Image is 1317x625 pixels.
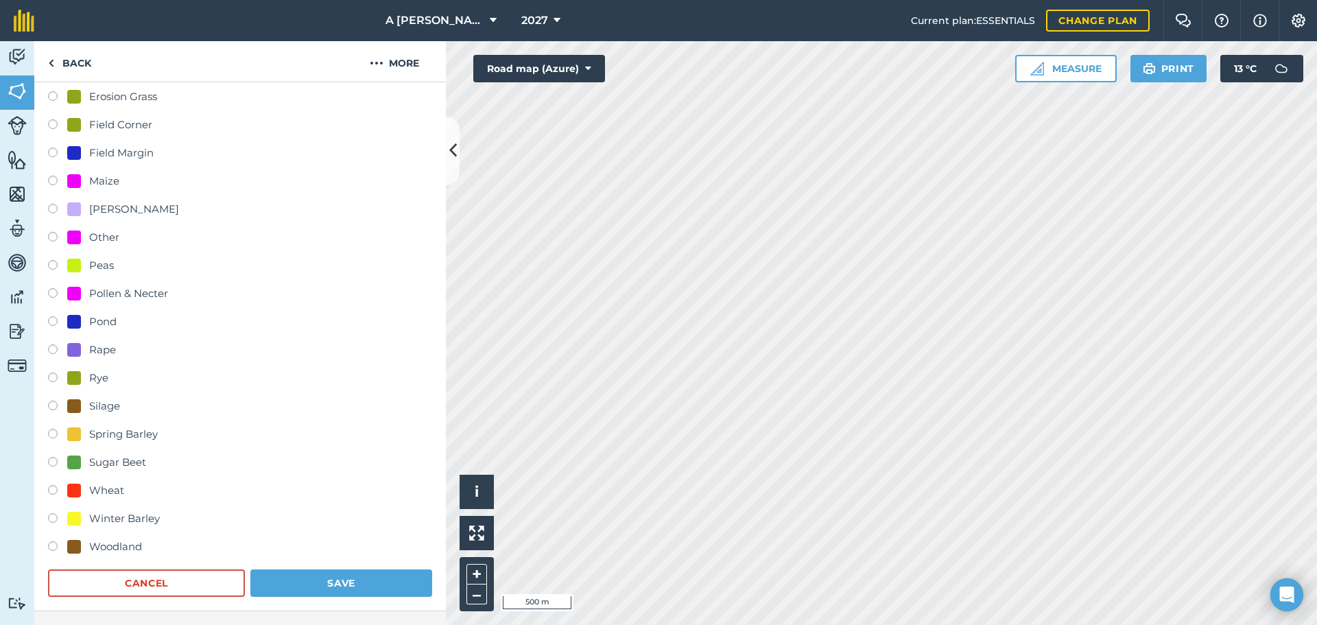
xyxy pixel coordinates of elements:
[1213,14,1230,27] img: A question mark icon
[48,569,245,597] button: Cancel
[89,342,116,358] div: Rape
[911,13,1035,28] span: Current plan : ESSENTIALS
[89,482,124,499] div: Wheat
[89,201,179,217] div: [PERSON_NAME]
[8,184,27,204] img: svg+xml;base64,PHN2ZyB4bWxucz0iaHR0cDovL3d3dy53My5vcmcvMjAwMC9zdmciIHdpZHRoPSI1NiIgaGVpZ2h0PSI2MC...
[89,145,154,161] div: Field Margin
[466,564,487,585] button: +
[89,314,117,330] div: Pond
[89,285,168,302] div: Pollen & Necter
[8,150,27,170] img: svg+xml;base64,PHN2ZyB4bWxucz0iaHR0cDovL3d3dy53My5vcmcvMjAwMC9zdmciIHdpZHRoPSI1NiIgaGVpZ2h0PSI2MC...
[1253,12,1267,29] img: svg+xml;base64,PHN2ZyB4bWxucz0iaHR0cDovL3d3dy53My5vcmcvMjAwMC9zdmciIHdpZHRoPSIxNyIgaGVpZ2h0PSIxNy...
[8,47,27,67] img: svg+xml;base64,PD94bWwgdmVyc2lvbj0iMS4wIiBlbmNvZGluZz0idXRmLTgiPz4KPCEtLSBHZW5lcmF0b3I6IEFkb2JlIE...
[8,287,27,307] img: svg+xml;base64,PD94bWwgdmVyc2lvbj0iMS4wIiBlbmNvZGluZz0idXRmLTgiPz4KPCEtLSBHZW5lcmF0b3I6IEFkb2JlIE...
[1143,60,1156,77] img: svg+xml;base64,PHN2ZyB4bWxucz0iaHR0cDovL3d3dy53My5vcmcvMjAwMC9zdmciIHdpZHRoPSIxOSIgaGVpZ2h0PSIyNC...
[460,475,494,509] button: i
[34,41,105,82] a: Back
[14,10,34,32] img: fieldmargin Logo
[8,321,27,342] img: svg+xml;base64,PD94bWwgdmVyc2lvbj0iMS4wIiBlbmNvZGluZz0idXRmLTgiPz4KPCEtLSBHZW5lcmF0b3I6IEFkb2JlIE...
[89,398,120,414] div: Silage
[466,585,487,604] button: –
[1015,55,1117,82] button: Measure
[89,117,152,133] div: Field Corner
[1234,55,1257,82] span: 13 ° C
[48,55,54,71] img: svg+xml;base64,PHN2ZyB4bWxucz0iaHR0cDovL3d3dy53My5vcmcvMjAwMC9zdmciIHdpZHRoPSI5IiBoZWlnaHQ9IjI0Ii...
[8,597,27,610] img: svg+xml;base64,PD94bWwgdmVyc2lvbj0iMS4wIiBlbmNvZGluZz0idXRmLTgiPz4KPCEtLSBHZW5lcmF0b3I6IEFkb2JlIE...
[89,510,160,527] div: Winter Barley
[385,12,484,29] span: A [PERSON_NAME] & Partners
[8,81,27,102] img: svg+xml;base64,PHN2ZyB4bWxucz0iaHR0cDovL3d3dy53My5vcmcvMjAwMC9zdmciIHdpZHRoPSI1NiIgaGVpZ2h0PSI2MC...
[1030,62,1044,75] img: Ruler icon
[8,116,27,135] img: svg+xml;base64,PD94bWwgdmVyc2lvbj0iMS4wIiBlbmNvZGluZz0idXRmLTgiPz4KPCEtLSBHZW5lcmF0b3I6IEFkb2JlIE...
[370,55,383,71] img: svg+xml;base64,PHN2ZyB4bWxucz0iaHR0cDovL3d3dy53My5vcmcvMjAwMC9zdmciIHdpZHRoPSIyMCIgaGVpZ2h0PSIyNC...
[1175,14,1191,27] img: Two speech bubbles overlapping with the left bubble in the forefront
[89,229,119,246] div: Other
[1046,10,1150,32] a: Change plan
[475,483,479,500] span: i
[1130,55,1207,82] button: Print
[1270,578,1303,611] div: Open Intercom Messenger
[8,252,27,273] img: svg+xml;base64,PD94bWwgdmVyc2lvbj0iMS4wIiBlbmNvZGluZz0idXRmLTgiPz4KPCEtLSBHZW5lcmF0b3I6IEFkb2JlIE...
[89,370,108,386] div: Rye
[89,89,157,105] div: Erosion Grass
[469,526,484,541] img: Four arrows, one pointing top left, one top right, one bottom right and the last bottom left
[343,41,446,82] button: More
[1220,55,1303,82] button: 13 °C
[89,173,119,189] div: Maize
[250,569,432,597] button: Save
[89,454,146,471] div: Sugar Beet
[8,356,27,375] img: svg+xml;base64,PD94bWwgdmVyc2lvbj0iMS4wIiBlbmNvZGluZz0idXRmLTgiPz4KPCEtLSBHZW5lcmF0b3I6IEFkb2JlIE...
[8,218,27,239] img: svg+xml;base64,PD94bWwgdmVyc2lvbj0iMS4wIiBlbmNvZGluZz0idXRmLTgiPz4KPCEtLSBHZW5lcmF0b3I6IEFkb2JlIE...
[89,257,114,274] div: Peas
[1268,55,1295,82] img: svg+xml;base64,PD94bWwgdmVyc2lvbj0iMS4wIiBlbmNvZGluZz0idXRmLTgiPz4KPCEtLSBHZW5lcmF0b3I6IEFkb2JlIE...
[1290,14,1307,27] img: A cog icon
[89,426,158,443] div: Spring Barley
[521,12,548,29] span: 2027
[473,55,605,82] button: Road map (Azure)
[89,539,142,555] div: Woodland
